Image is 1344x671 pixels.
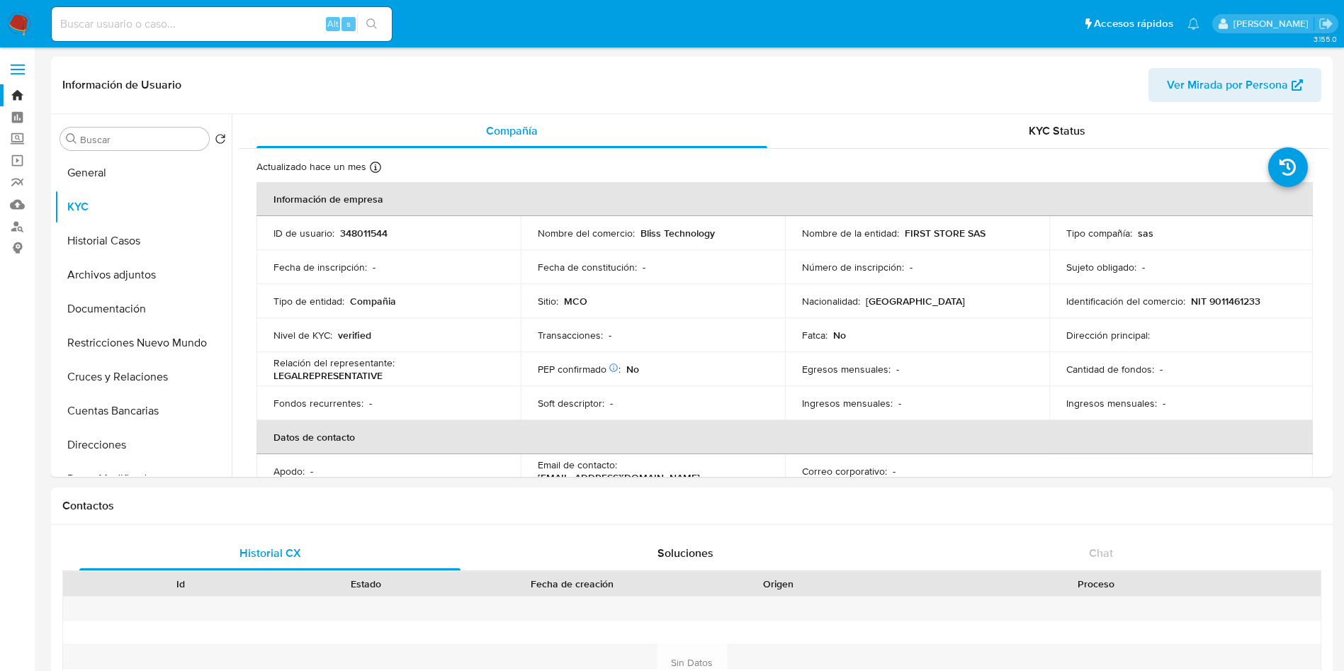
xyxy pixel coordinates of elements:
[1163,397,1165,410] p: -
[802,295,860,308] p: Nacionalidad :
[1167,68,1288,102] span: Ver Mirada por Persona
[1148,68,1321,102] button: Ver Mirada por Persona
[866,295,965,308] p: [GEOGRAPHIC_DATA]
[55,292,232,326] button: Documentación
[1089,545,1113,561] span: Chat
[273,397,363,410] p: Fondos recurrentes :
[898,397,901,410] p: -
[55,156,232,190] button: General
[833,329,846,342] p: No
[55,258,232,292] button: Archivos adjuntos
[538,329,603,342] p: Transacciones :
[350,295,396,308] p: Compañia
[327,17,339,30] span: Alt
[357,14,386,34] button: search-icon
[1191,295,1260,308] p: NIT 9011461233
[1066,295,1185,308] p: Identificación del comercio :
[55,360,232,394] button: Cruces y Relaciones
[1318,16,1333,31] a: Salir
[62,78,181,92] h1: Información de Usuario
[310,465,313,478] p: -
[373,261,375,274] p: -
[1066,329,1150,342] p: Dirección principal :
[55,190,232,224] button: KYC
[273,356,395,369] p: Relación del representante :
[273,227,334,239] p: ID de usuario :
[1233,17,1314,30] p: damian.rodriguez@mercadolibre.com
[55,224,232,258] button: Historial Casos
[802,261,904,274] p: Número de inscripción :
[215,133,226,149] button: Volver al orden por defecto
[55,462,232,496] button: Datos Modificados
[538,295,558,308] p: Sitio :
[1066,227,1132,239] p: Tipo compañía :
[802,465,887,478] p: Correo corporativo :
[62,499,1321,513] h1: Contactos
[1066,363,1154,376] p: Cantidad de fondos :
[538,261,637,274] p: Fecha de constitución :
[893,465,896,478] p: -
[1160,363,1163,376] p: -
[538,397,604,410] p: Soft descriptor :
[273,329,332,342] p: Nivel de KYC :
[696,577,862,591] div: Origen
[896,363,899,376] p: -
[538,363,621,376] p: PEP confirmado :
[340,227,388,239] p: 348011544
[640,227,715,239] p: Bliss Technology
[273,465,305,478] p: Apodo :
[538,227,635,239] p: Nombre del comercio :
[1066,397,1157,410] p: Ingresos mensuales :
[802,363,891,376] p: Egresos mensuales :
[1138,227,1153,239] p: sas
[905,227,986,239] p: FIRST STORE SAS
[802,329,828,342] p: Fatca :
[256,160,366,174] p: Actualizado hace un mes
[657,545,713,561] span: Soluciones
[273,295,344,308] p: Tipo de entidad :
[283,577,449,591] div: Estado
[486,123,538,139] span: Compañía
[369,397,372,410] p: -
[1029,123,1085,139] span: KYC Status
[469,577,676,591] div: Fecha de creación
[52,15,392,33] input: Buscar usuario o caso...
[1066,261,1136,274] p: Sujeto obligado :
[643,261,645,274] p: -
[66,133,77,145] button: Buscar
[1094,16,1173,31] span: Accesos rápidos
[610,397,613,410] p: -
[1187,18,1199,30] a: Notificaciones
[346,17,351,30] span: s
[273,261,367,274] p: Fecha de inscripción :
[55,394,232,428] button: Cuentas Bancarias
[55,326,232,360] button: Restricciones Nuevo Mundo
[256,420,1313,454] th: Datos de contacto
[273,369,383,382] p: LEGALREPRESENTATIVE
[98,577,264,591] div: Id
[609,329,611,342] p: -
[538,458,617,471] p: Email de contacto :
[564,295,587,308] p: MCO
[55,428,232,462] button: Direcciones
[256,182,1313,216] th: Información de empresa
[881,577,1311,591] div: Proceso
[80,133,203,146] input: Buscar
[626,363,639,376] p: No
[910,261,913,274] p: -
[1142,261,1145,274] p: -
[538,471,700,484] p: [EMAIL_ADDRESS][DOMAIN_NAME]
[338,329,371,342] p: verified
[802,227,899,239] p: Nombre de la entidad :
[239,545,301,561] span: Historial CX
[802,397,893,410] p: Ingresos mensuales :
